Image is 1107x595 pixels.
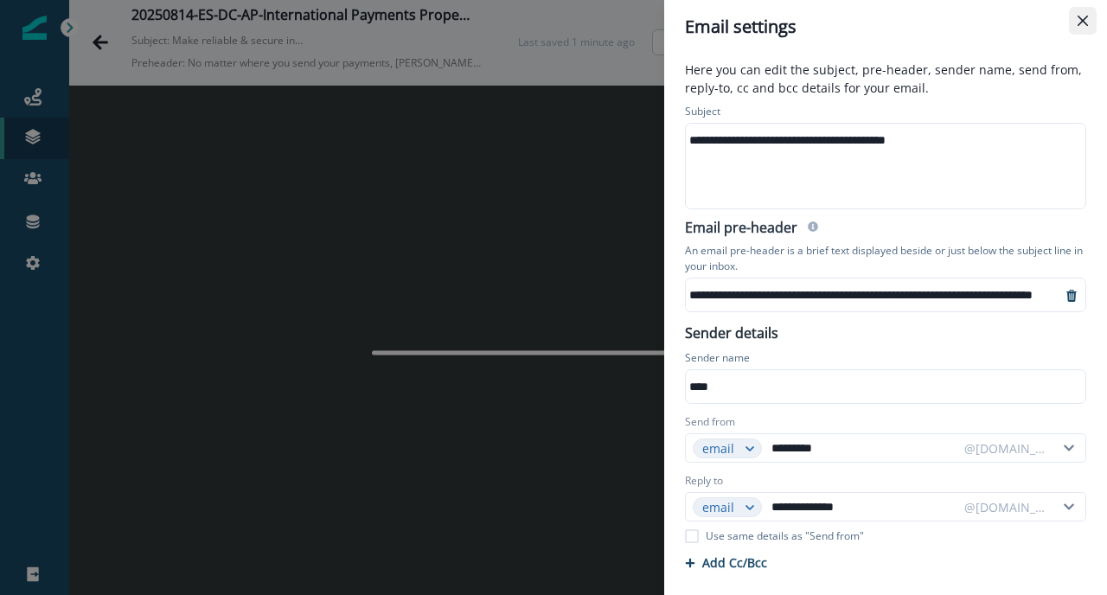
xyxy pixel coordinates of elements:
[685,554,767,571] button: Add Cc/Bcc
[675,319,789,343] p: Sender details
[685,350,750,369] p: Sender name
[702,498,737,516] div: email
[685,104,720,123] p: Subject
[685,220,797,240] h2: Email pre-header
[1069,7,1097,35] button: Close
[964,439,1047,457] div: @[DOMAIN_NAME]
[675,61,1097,100] p: Here you can edit the subject, pre-header, sender name, send from, reply-to, cc and bcc details f...
[685,473,723,489] label: Reply to
[685,240,1086,278] p: An email pre-header is a brief text displayed beside or just below the subject line in your inbox.
[1065,289,1078,303] svg: remove-preheader
[702,439,737,457] div: email
[685,414,735,430] label: Send from
[685,14,1086,40] div: Email settings
[706,528,864,544] p: Use same details as "Send from"
[964,498,1047,516] div: @[DOMAIN_NAME]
